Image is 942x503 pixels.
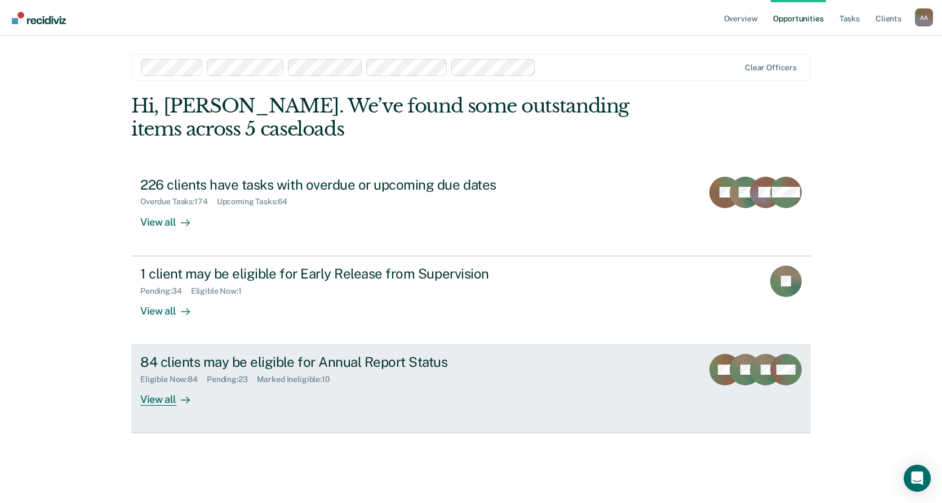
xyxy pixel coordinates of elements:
[257,375,339,384] div: Marked Ineligible : 10
[191,286,251,296] div: Eligible Now : 1
[140,375,207,384] div: Eligible Now : 84
[207,375,257,384] div: Pending : 23
[140,286,191,296] div: Pending : 34
[140,384,203,406] div: View all
[140,177,536,193] div: 226 clients have tasks with overdue or upcoming due dates
[140,197,217,206] div: Overdue Tasks : 174
[140,354,536,370] div: 84 clients may be eligible for Annual Report Status
[915,8,933,26] button: Profile dropdown button
[140,206,203,228] div: View all
[12,12,66,24] img: Recidiviz
[131,95,675,141] div: Hi, [PERSON_NAME]. We’ve found some outstanding items across 5 caseloads
[745,63,797,73] div: Clear officers
[140,266,536,282] div: 1 client may be eligible for Early Release from Supervision
[131,345,811,433] a: 84 clients may be eligible for Annual Report StatusEligible Now:84Pending:23Marked Ineligible:10V...
[140,295,203,317] div: View all
[131,256,811,345] a: 1 client may be eligible for Early Release from SupervisionPending:34Eligible Now:1View all
[217,197,297,206] div: Upcoming Tasks : 64
[904,465,931,492] div: Open Intercom Messenger
[915,8,933,26] div: A A
[131,168,811,256] a: 226 clients have tasks with overdue or upcoming due datesOverdue Tasks:174Upcoming Tasks:64View all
